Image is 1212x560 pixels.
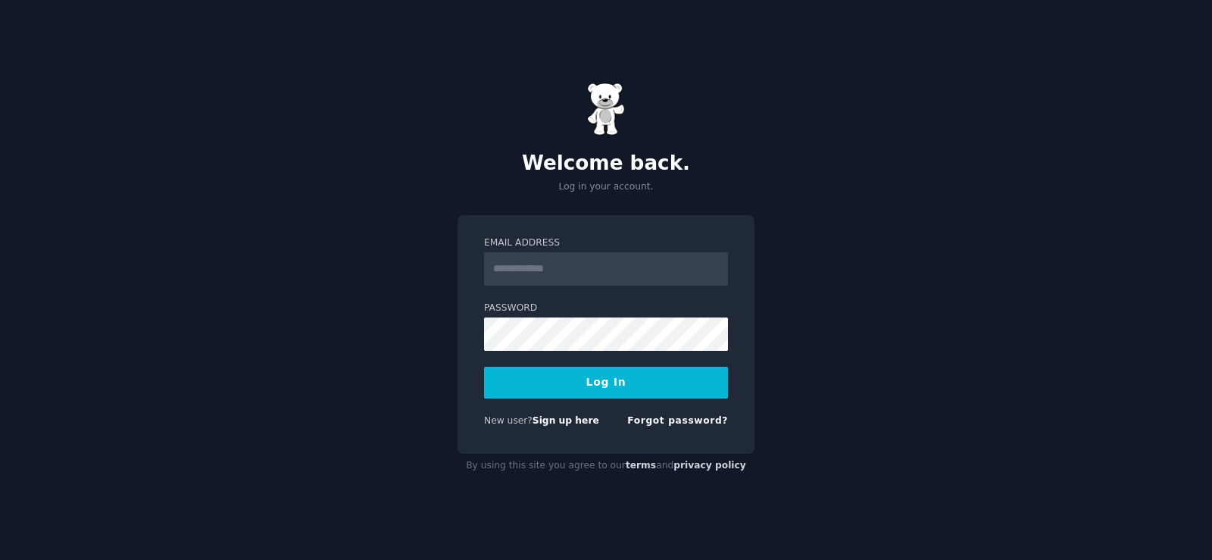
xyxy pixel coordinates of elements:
[673,460,746,471] a: privacy policy
[458,180,754,194] p: Log in your account.
[484,415,533,426] span: New user?
[627,415,728,426] a: Forgot password?
[458,152,754,176] h2: Welcome back.
[458,454,754,478] div: By using this site you agree to our and
[484,236,728,250] label: Email Address
[484,302,728,315] label: Password
[484,367,728,399] button: Log In
[587,83,625,136] img: Gummy Bear
[533,415,599,426] a: Sign up here
[626,460,656,471] a: terms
